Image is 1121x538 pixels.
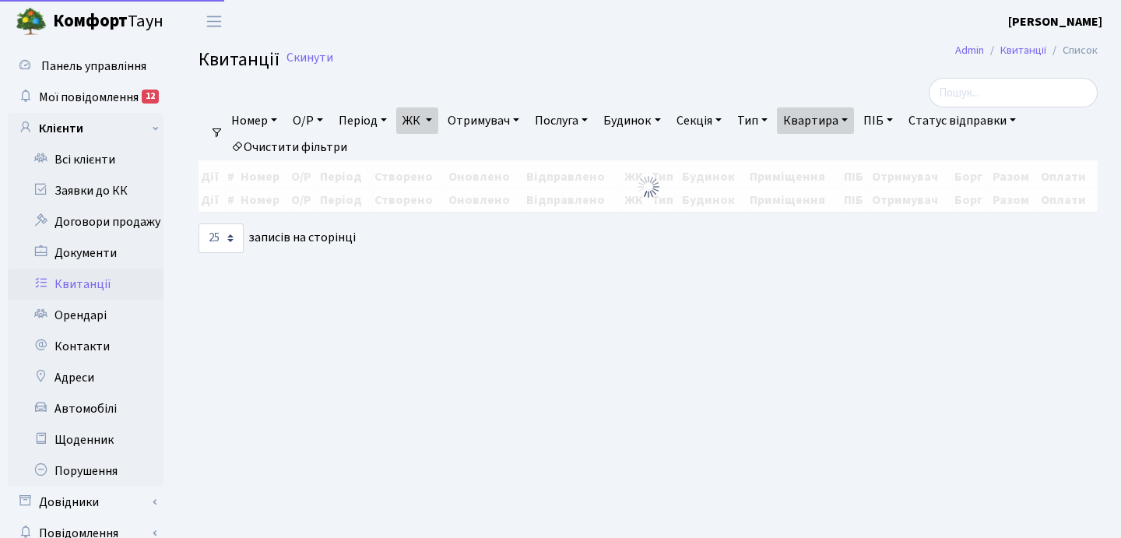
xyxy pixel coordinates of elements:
[16,6,47,37] img: logo.png
[1008,13,1102,30] b: [PERSON_NAME]
[199,223,356,253] label: записів на сторінці
[8,362,163,393] a: Адреси
[1046,42,1098,59] li: Список
[41,58,146,75] span: Панель управління
[8,331,163,362] a: Контакти
[8,455,163,487] a: Порушення
[857,107,899,134] a: ПІБ
[225,107,283,134] a: Номер
[932,34,1121,67] nav: breadcrumb
[8,51,163,82] a: Панель управління
[396,107,438,134] a: ЖК
[225,134,353,160] a: Очистити фільтри
[8,424,163,455] a: Щоденник
[529,107,594,134] a: Послуга
[142,90,159,104] div: 12
[39,89,139,106] span: Мої повідомлення
[199,46,279,73] span: Квитанції
[195,9,234,34] button: Переключити навігацію
[8,206,163,237] a: Договори продажу
[731,107,774,134] a: Тип
[53,9,128,33] b: Комфорт
[902,107,1022,134] a: Статус відправки
[670,107,728,134] a: Секція
[286,107,329,134] a: О/Р
[8,487,163,518] a: Довідники
[441,107,525,134] a: Отримувач
[8,237,163,269] a: Документи
[597,107,666,134] a: Будинок
[199,223,244,253] select: записів на сторінці
[929,78,1098,107] input: Пошук...
[8,300,163,331] a: Орендарі
[8,144,163,175] a: Всі клієнти
[8,393,163,424] a: Автомобілі
[1008,12,1102,31] a: [PERSON_NAME]
[1000,42,1046,58] a: Квитанції
[286,51,333,65] a: Скинути
[53,9,163,35] span: Таун
[332,107,393,134] a: Період
[8,82,163,113] a: Мої повідомлення12
[8,175,163,206] a: Заявки до КК
[955,42,984,58] a: Admin
[8,269,163,300] a: Квитанції
[777,107,854,134] a: Квартира
[8,113,163,144] a: Клієнти
[636,174,661,199] img: Обробка...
